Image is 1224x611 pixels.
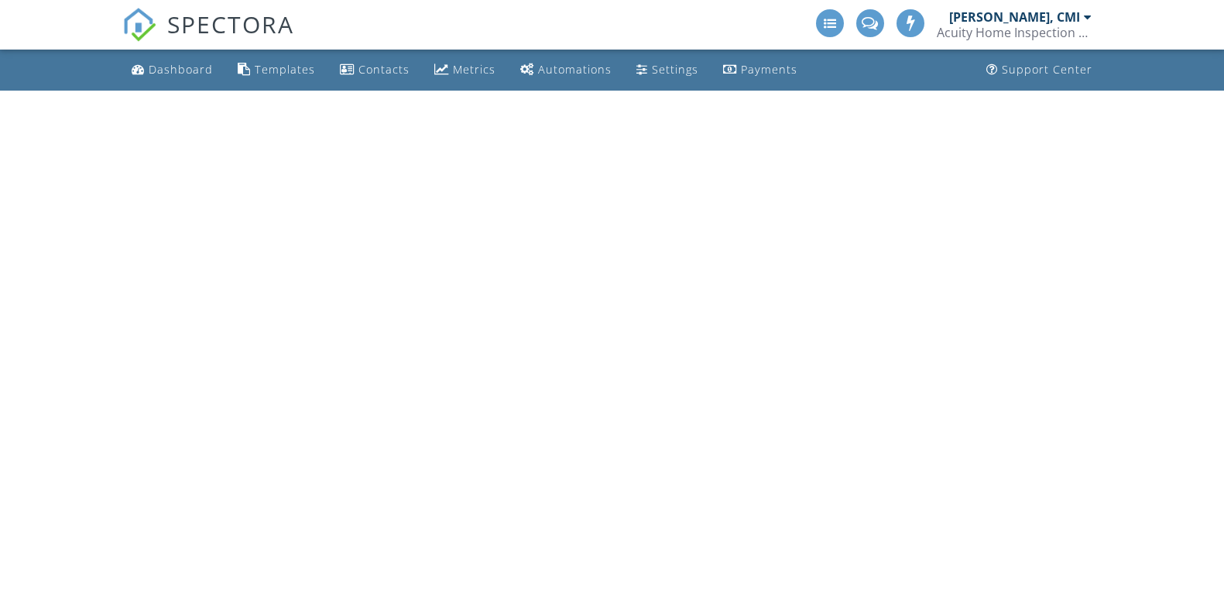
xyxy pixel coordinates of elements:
div: [PERSON_NAME], CMI [949,9,1080,25]
a: Settings [630,56,705,84]
img: The Best Home Inspection Software - Spectora [122,8,156,42]
a: Contacts [334,56,416,84]
a: SPECTORA [122,21,294,53]
span: SPECTORA [167,8,294,40]
a: Dashboard [125,56,219,84]
div: Templates [255,62,315,77]
div: Acuity Home Inspection Services [937,25,1092,40]
div: Dashboard [149,62,213,77]
div: Metrics [453,62,495,77]
a: Templates [231,56,321,84]
a: Payments [717,56,804,84]
a: Metrics [428,56,502,84]
a: Automations (Advanced) [514,56,618,84]
a: Support Center [980,56,1099,84]
div: Automations [538,62,612,77]
div: Payments [741,62,797,77]
div: Support Center [1002,62,1092,77]
div: Contacts [358,62,410,77]
div: Settings [652,62,698,77]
